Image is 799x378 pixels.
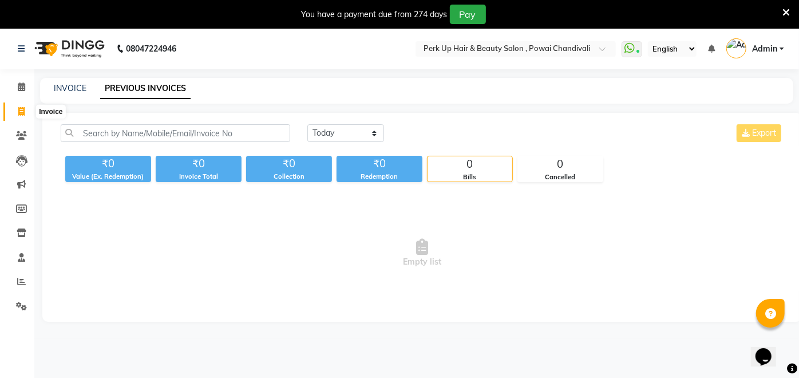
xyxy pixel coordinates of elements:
[428,172,512,182] div: Bills
[54,83,86,93] a: INVOICE
[337,156,422,172] div: ₹0
[337,172,422,182] div: Redemption
[246,172,332,182] div: Collection
[65,156,151,172] div: ₹0
[29,33,108,65] img: logo
[726,38,746,58] img: Admin
[156,172,242,182] div: Invoice Total
[156,156,242,172] div: ₹0
[428,156,512,172] div: 0
[518,156,603,172] div: 0
[751,332,788,367] iframe: chat widget
[36,105,65,119] div: Invoice
[61,124,290,142] input: Search by Name/Mobile/Email/Invoice No
[752,43,777,55] span: Admin
[302,9,448,21] div: You have a payment due from 274 days
[126,33,176,65] b: 08047224946
[246,156,332,172] div: ₹0
[518,172,603,182] div: Cancelled
[450,5,486,24] button: Pay
[100,78,191,99] a: PREVIOUS INVOICES
[61,196,784,310] span: Empty list
[65,172,151,182] div: Value (Ex. Redemption)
